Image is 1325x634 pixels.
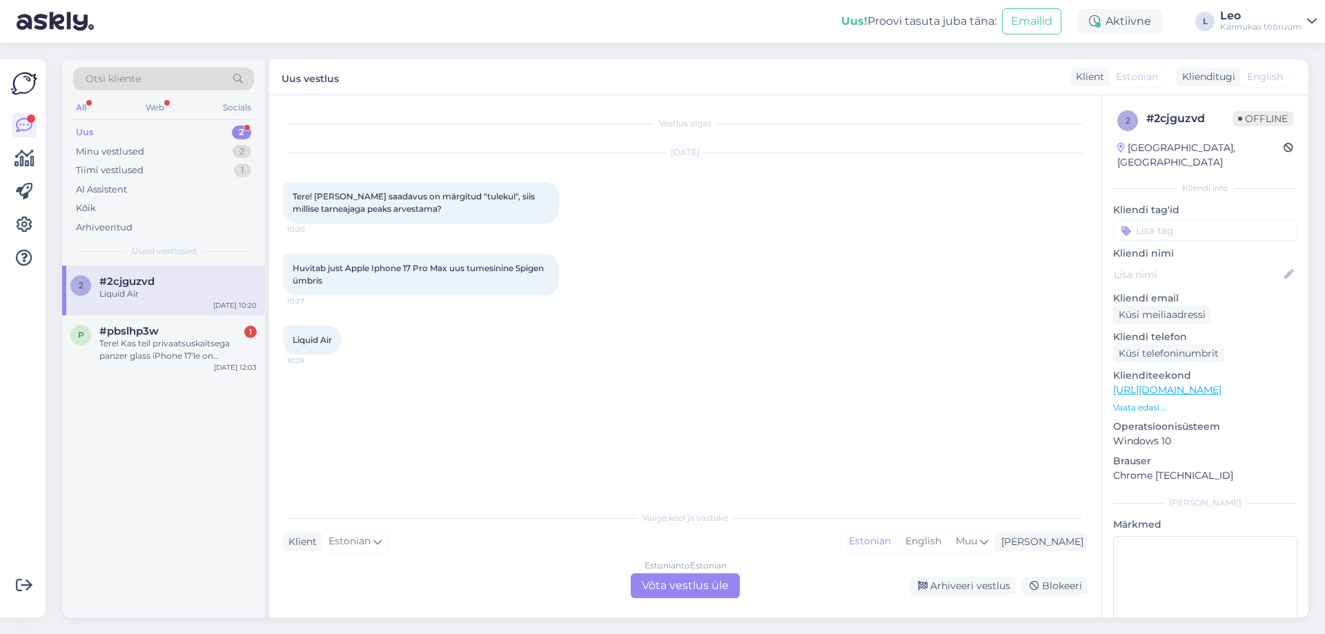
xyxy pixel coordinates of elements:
[1113,220,1297,241] input: Lisa tag
[1220,10,1317,32] a: LeoKännukas tööruum
[1113,246,1297,261] p: Kliendi nimi
[841,13,997,30] div: Proovi tasuta juba täna:
[283,512,1088,524] div: Valige keel ja vastake
[1146,110,1233,127] div: # 2cjguzvd
[1070,70,1104,84] div: Klient
[1114,267,1282,282] input: Lisa nimi
[1113,434,1297,448] p: Windows 10
[898,531,948,552] div: English
[1113,368,1297,383] p: Klienditeekond
[76,164,144,177] div: Tiimi vestlused
[1113,497,1297,509] div: [PERSON_NAME]
[1233,111,1293,126] span: Offline
[76,126,94,139] div: Uus
[287,355,339,366] span: 10:28
[1117,141,1284,170] div: [GEOGRAPHIC_DATA], [GEOGRAPHIC_DATA]
[233,145,251,159] div: 2
[842,531,898,552] div: Estonian
[631,573,740,598] div: Võta vestlus üle
[1113,182,1297,195] div: Kliendi info
[76,183,127,197] div: AI Assistent
[1113,344,1224,363] div: Küsi telefoninumbrit
[1195,12,1215,31] div: L
[11,70,37,97] img: Askly Logo
[213,300,257,310] div: [DATE] 10:20
[86,72,141,86] span: Otsi kliente
[232,126,251,139] div: 2
[1113,402,1297,414] p: Vaata edasi ...
[79,280,84,290] span: 2
[1113,330,1297,344] p: Kliendi telefon
[99,325,159,337] span: #pbslhp3w
[293,191,537,214] span: Tere! [PERSON_NAME] saadavus on märgitud "tulekul", siis millise tarneajaga peaks arvestama?
[1113,384,1221,396] a: [URL][DOMAIN_NAME]
[283,117,1088,130] div: Vestlus algas
[293,335,332,345] span: Liquid Air
[1002,8,1061,34] button: Emailid
[1021,577,1088,595] div: Blokeeri
[841,14,867,28] b: Uus!
[1113,419,1297,434] p: Operatsioonisüsteem
[645,559,727,572] div: Estonian to Estonian
[76,201,96,215] div: Kõik
[132,245,196,257] span: Uued vestlused
[287,224,339,235] span: 10:20
[143,99,167,117] div: Web
[1177,70,1235,84] div: Klienditugi
[283,146,1088,159] div: [DATE]
[1113,203,1297,217] p: Kliendi tag'id
[1220,10,1302,21] div: Leo
[99,337,257,362] div: Tere! Kas teil privaatsuskaitsega panzer glass iPhone 17'le on [PERSON_NAME] olemas?
[996,535,1083,549] div: [PERSON_NAME]
[1220,21,1302,32] div: Kännukas tööruum
[282,68,339,86] label: Uus vestlus
[76,145,144,159] div: Minu vestlused
[214,362,257,373] div: [DATE] 12:03
[99,288,257,300] div: Liquid Air
[234,164,251,177] div: 1
[73,99,89,117] div: All
[1113,306,1211,324] div: Küsi meiliaadressi
[1116,70,1158,84] span: Estonian
[328,534,371,549] span: Estonian
[1247,70,1283,84] span: English
[1113,291,1297,306] p: Kliendi email
[76,221,132,235] div: Arhiveeritud
[78,330,84,340] span: p
[287,296,339,306] span: 10:27
[1113,454,1297,468] p: Brauser
[244,326,257,338] div: 1
[1078,9,1162,34] div: Aktiivne
[910,577,1016,595] div: Arhiveeri vestlus
[1126,115,1130,126] span: 2
[293,263,548,286] span: Huvitab just Apple Iphone 17 Pro Max uus tumesinine Spigen ümbris
[220,99,254,117] div: Socials
[99,275,155,288] span: #2cjguzvd
[956,535,977,547] span: Muu
[1113,468,1297,483] p: Chrome [TECHNICAL_ID]
[283,535,317,549] div: Klient
[1113,517,1297,532] p: Märkmed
